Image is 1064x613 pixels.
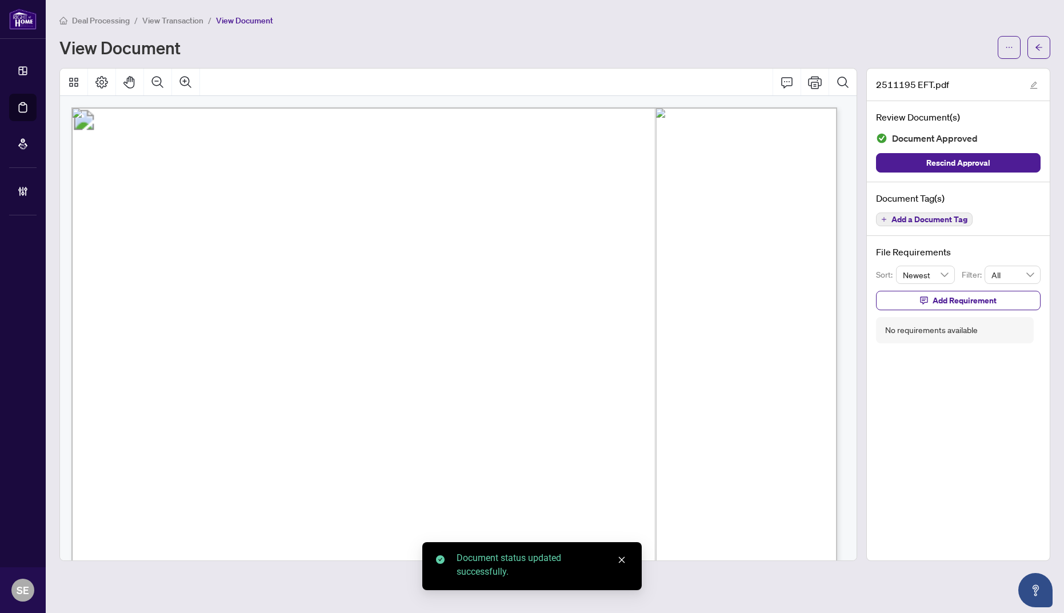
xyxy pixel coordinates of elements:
[892,131,978,146] span: Document Approved
[876,133,887,144] img: Document Status
[876,110,1041,124] h4: Review Document(s)
[1030,81,1038,89] span: edit
[933,291,997,310] span: Add Requirement
[457,551,628,579] div: Document status updated successfully.
[142,15,203,26] span: View Transaction
[876,213,973,226] button: Add a Document Tag
[436,555,445,564] span: check-circle
[876,153,1041,173] button: Rescind Approval
[134,14,138,27] li: /
[615,554,628,566] a: Close
[876,78,949,91] span: 2511195 EFT.pdf
[903,266,949,283] span: Newest
[216,15,273,26] span: View Document
[876,291,1041,310] button: Add Requirement
[208,14,211,27] li: /
[59,38,181,57] h1: View Document
[72,15,130,26] span: Deal Processing
[1035,43,1043,51] span: arrow-left
[876,269,896,281] p: Sort:
[876,191,1041,205] h4: Document Tag(s)
[991,266,1034,283] span: All
[891,215,967,223] span: Add a Document Tag
[9,9,37,30] img: logo
[885,324,978,336] div: No requirements available
[618,556,626,564] span: close
[876,245,1041,259] h4: File Requirements
[926,154,990,172] span: Rescind Approval
[962,269,985,281] p: Filter:
[881,217,887,222] span: plus
[17,582,29,598] span: SE
[1005,43,1013,51] span: ellipsis
[59,17,67,25] span: home
[1018,573,1053,607] button: Open asap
